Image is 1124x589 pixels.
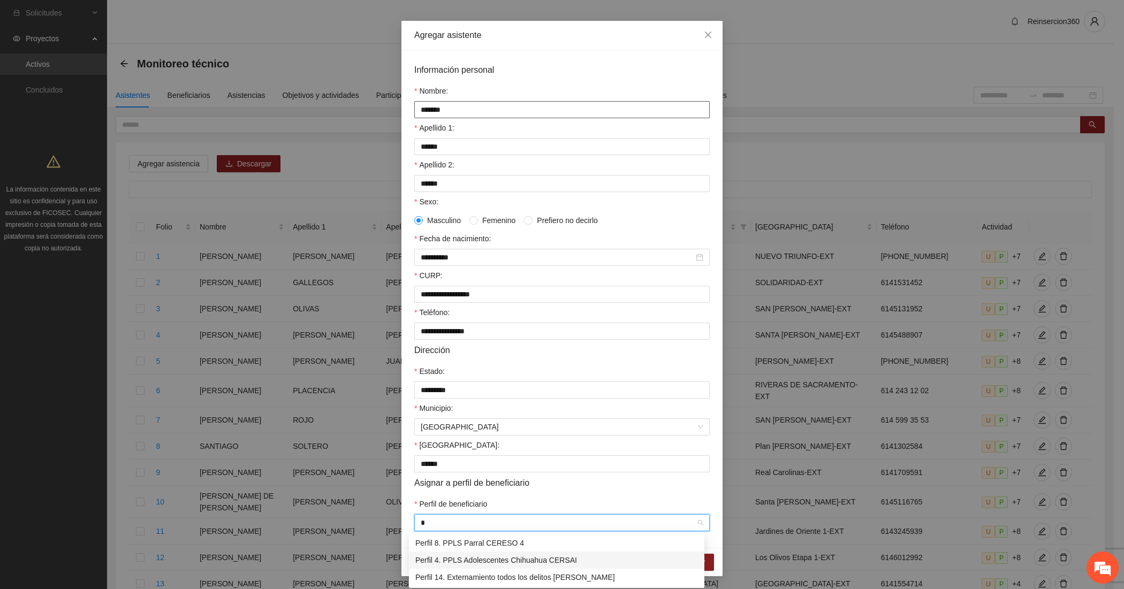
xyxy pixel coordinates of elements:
div: Chatee con nosotros ahora [56,55,180,68]
input: CURP: [414,286,710,303]
input: Colonia: [414,455,710,472]
input: Nombre: [414,101,710,118]
label: Municipio: [414,402,453,414]
div: Perfil 8. PPLS Parral CERESO 4 [415,537,698,549]
div: Perfil 4. PPLS Adolescentes Chihuahua CERSAI [415,554,698,566]
input: Apellido 2: [414,175,710,192]
input: Fecha de nacimiento: [421,251,694,263]
input: Teléfono: [414,323,710,340]
div: Agregar asistente [414,29,710,41]
label: Apellido 1: [414,122,454,134]
textarea: Escriba su mensaje y pulse “Intro” [5,292,204,330]
span: Masculino [423,215,465,226]
span: Estamos en línea. [62,143,148,251]
input: Estado: [414,381,710,399]
span: close [704,30,712,39]
div: Perfil 4. PPLS Adolescentes Chihuahua CERSAI [409,552,704,569]
label: Fecha de nacimiento: [414,233,491,244]
span: Chihuahua [421,419,703,435]
button: Close [694,21,723,50]
label: Apellido 2: [414,159,454,171]
span: Información personal [414,63,494,77]
span: Femenino [478,215,520,226]
div: Perfil 14. Externamiento todos los delitos Cuauhtémoc [409,569,704,586]
label: Teléfono: [414,307,450,318]
label: CURP: [414,270,443,281]
span: Prefiero no decirlo [533,215,602,226]
span: Asignar a perfil de beneficiario [414,476,529,489]
div: Perfil 14. Externamiento todos los delitos [PERSON_NAME] [415,571,698,583]
span: Dirección [414,343,450,357]
input: Perfil de beneficiario [421,515,696,531]
div: Minimizar ventana de chat en vivo [176,5,201,31]
input: Apellido 1: [414,138,710,155]
label: Colonia: [414,439,499,451]
label: Estado: [414,365,445,377]
label: Nombre: [414,85,448,97]
label: Perfil de beneficiario [414,498,487,510]
label: Sexo: [414,196,438,208]
div: Perfil 8. PPLS Parral CERESO 4 [409,534,704,552]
